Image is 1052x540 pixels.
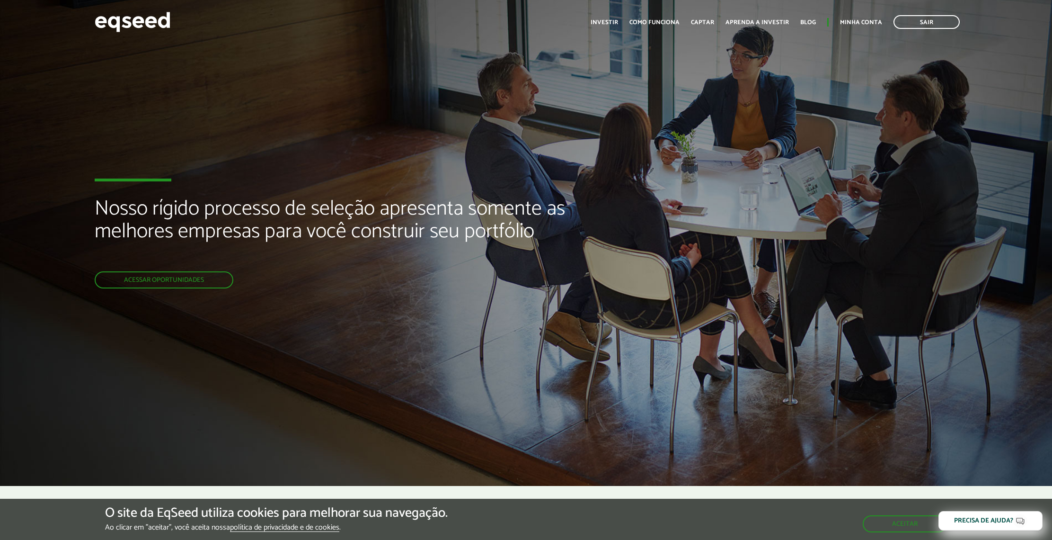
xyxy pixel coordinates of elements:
[230,524,339,532] a: política de privacidade e de cookies
[95,271,233,288] a: Acessar oportunidades
[863,515,947,532] button: Aceitar
[893,15,960,29] a: Sair
[691,19,714,26] a: Captar
[629,19,680,26] a: Como funciona
[95,198,607,272] h2: Nosso rígido processo de seleção apresenta somente as melhores empresas para você construir seu p...
[800,19,816,26] a: Blog
[591,19,618,26] a: Investir
[95,9,170,35] img: EqSeed
[840,19,882,26] a: Minha conta
[105,506,448,521] h5: O site da EqSeed utiliza cookies para melhorar sua navegação.
[725,19,789,26] a: Aprenda a investir
[105,523,448,532] p: Ao clicar em "aceitar", você aceita nossa .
